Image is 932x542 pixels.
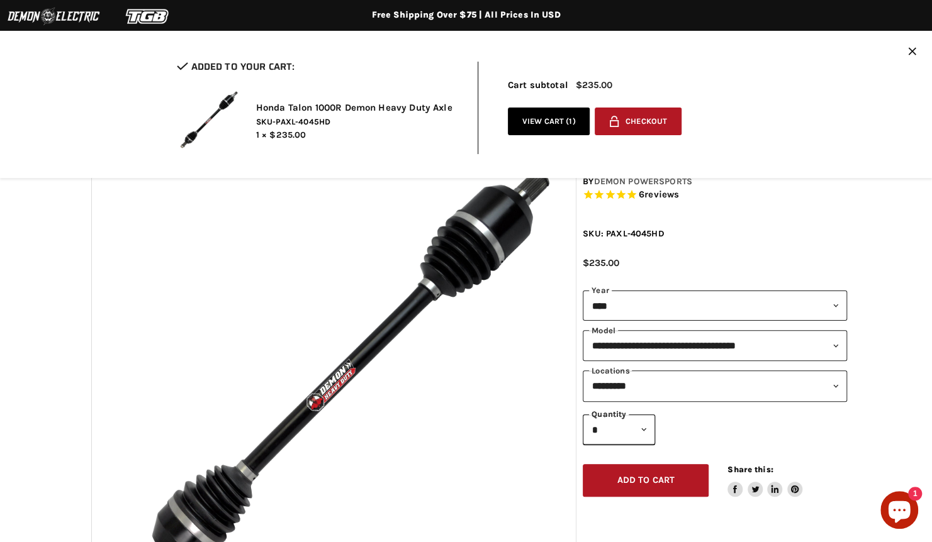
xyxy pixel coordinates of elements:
a: View cart (1) [508,108,590,136]
a: Demon Powersports [593,176,692,187]
span: 1 × [256,130,267,140]
img: Honda Talon 1000R Demon Heavy Duty Axle [177,89,240,152]
select: year [583,290,847,321]
inbox-online-store-chat: Shopify online store chat [877,491,922,532]
span: SKU-PAXL-4045HD [256,116,459,128]
h2: Honda Talon 1000R Demon Heavy Duty Axle [256,102,459,114]
span: Rated 5.0 out of 5 stars 6 reviews [583,189,847,202]
select: keys [583,370,847,401]
span: Cart subtotal [508,79,568,91]
img: Demon Electric Logo 2 [6,4,101,28]
span: $235.00 [575,80,612,91]
button: Checkout [595,108,682,136]
div: SKU: PAXL-4045HD [583,227,847,240]
span: Add to cart [617,475,675,485]
aside: Share this: [727,464,802,497]
span: Checkout [626,117,667,126]
select: modal-name [583,330,847,361]
span: 1 [569,116,572,126]
button: Add to cart [583,464,709,497]
button: Close [908,47,916,58]
span: Share this: [727,465,773,474]
select: Quantity [583,414,655,445]
span: $235.00 [583,257,619,268]
h2: Added to your cart: [177,62,459,72]
span: 6 reviews [639,189,679,201]
span: reviews [644,189,679,201]
span: $235.00 [269,130,306,140]
div: by [583,175,847,189]
form: cart checkout [590,108,682,140]
img: TGB Logo 2 [101,4,195,28]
